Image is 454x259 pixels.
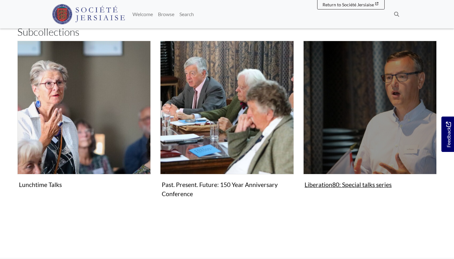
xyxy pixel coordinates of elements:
a: Browse [155,8,177,21]
a: Lunchtime Talks Lunchtime Talks [17,41,151,191]
a: Search [177,8,196,21]
div: Subcollection [155,41,298,210]
a: Would you like to provide feedback? [441,117,454,152]
div: Subcollection [13,41,155,210]
img: Liberation80: Special talks series [303,41,437,174]
img: Société Jersiaise [52,4,125,24]
span: Feedback [445,122,452,148]
img: Past. Present. Future: 150 Year Anniversary Conference [160,41,294,174]
span: Return to Société Jersiaise [323,2,374,7]
div: Subcollection [299,41,441,210]
img: Lunchtime Talks [17,41,151,174]
a: Welcome [130,8,155,21]
a: Past. Present. Future: 150 Year Anniversary Conference Past. Present. Future: 150 Year Anniversar... [160,41,294,200]
a: Liberation80: Special talks series Liberation80: Special talks series [303,41,437,191]
h2: Subcollections [17,26,437,38]
section: Subcollections [17,41,437,217]
a: Société Jersiaise logo [52,3,125,26]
